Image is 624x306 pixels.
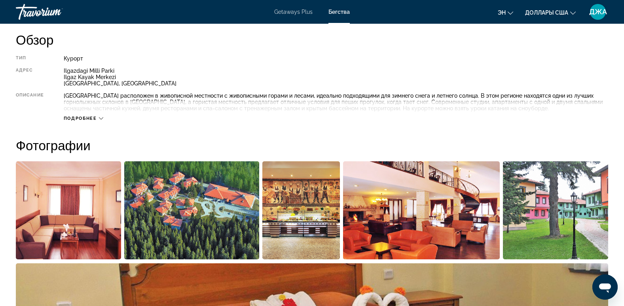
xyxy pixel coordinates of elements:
button: Открыть полноэкранный слайдер изображений [262,161,340,260]
div: Описание [16,93,44,111]
div: [GEOGRAPHIC_DATA] расположен в живописной местности с живописными горами и лесами, идеально подхо... [64,93,608,111]
div: Курорт [64,55,608,62]
div: Адрес [16,68,44,87]
button: Подробнее [64,115,103,121]
button: Открыть полноэкранный слайдер изображений [343,161,500,260]
a: Getaways Plus [274,9,313,15]
a: Бегства [328,9,350,15]
iframe: Кнопка запуска окна обмена сообщениями [592,274,618,300]
span: Доллары США [525,9,568,16]
button: Изменение языка [498,7,513,18]
span: ДЖА [589,8,607,16]
div: Тип [16,55,44,62]
span: Подробнее [64,116,97,121]
span: эн [498,9,506,16]
div: Ilgazdagi Milli Parki Ilgaz Kayak Merkezi [GEOGRAPHIC_DATA], [GEOGRAPHIC_DATA] [64,68,608,87]
button: Открыть полноэкранный слайдер изображений [16,161,121,260]
button: Открыть полноэкранный слайдер изображений [124,161,259,260]
h2: Фотографии [16,137,608,153]
button: Открыть полноэкранный слайдер изображений [503,161,608,260]
button: Изменить валюту [525,7,576,18]
a: Травориум [16,2,95,22]
h2: Обзор [16,32,608,47]
button: Пользовательское меню [588,4,608,20]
